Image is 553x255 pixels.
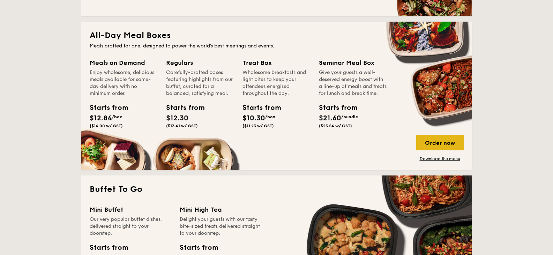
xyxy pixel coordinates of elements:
[90,30,464,41] h2: All-Day Meal Boxes
[319,114,341,122] span: $21.60
[242,114,265,122] span: $10.30
[341,114,358,119] span: /bundle
[90,103,121,113] div: Starts from
[90,205,171,215] div: Mini Buffet
[319,103,350,113] div: Starts from
[166,123,198,128] span: ($13.41 w/ GST)
[180,242,218,253] div: Starts from
[180,216,261,237] div: Delight your guests with our tasty bite-sized treats delivered straight to your doorstep.
[90,184,464,195] h2: Buffet To Go
[265,114,275,119] span: /box
[90,123,123,128] span: ($14.00 w/ GST)
[416,135,464,150] div: Order now
[319,123,352,128] span: ($23.54 w/ GST)
[319,58,387,68] div: Seminar Meal Box
[166,58,234,68] div: Regulars
[90,58,158,68] div: Meals on Demand
[166,103,197,113] div: Starts from
[112,114,122,119] span: /box
[242,123,274,128] span: ($11.23 w/ GST)
[242,69,311,97] div: Wholesome breakfasts and light bites to keep your attendees energised throughout the day.
[166,69,234,97] div: Carefully-crafted boxes featuring highlights from our buffet, curated for a balanced, satisfying ...
[242,103,274,113] div: Starts from
[90,69,158,97] div: Enjoy wholesome, delicious meals available for same-day delivery with no minimum order.
[90,114,112,122] span: $12.84
[90,216,171,237] div: Our very popular buffet dishes, delivered straight to your doorstep.
[90,242,128,253] div: Starts from
[180,205,261,215] div: Mini High Tea
[90,43,464,50] div: Meals crafted for one, designed to power the world's best meetings and events.
[242,58,311,68] div: Treat Box
[416,156,464,162] a: Download the menu
[166,114,188,122] span: $12.30
[319,69,387,97] div: Give your guests a well-deserved energy boost with a line-up of meals and treats for lunch and br...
